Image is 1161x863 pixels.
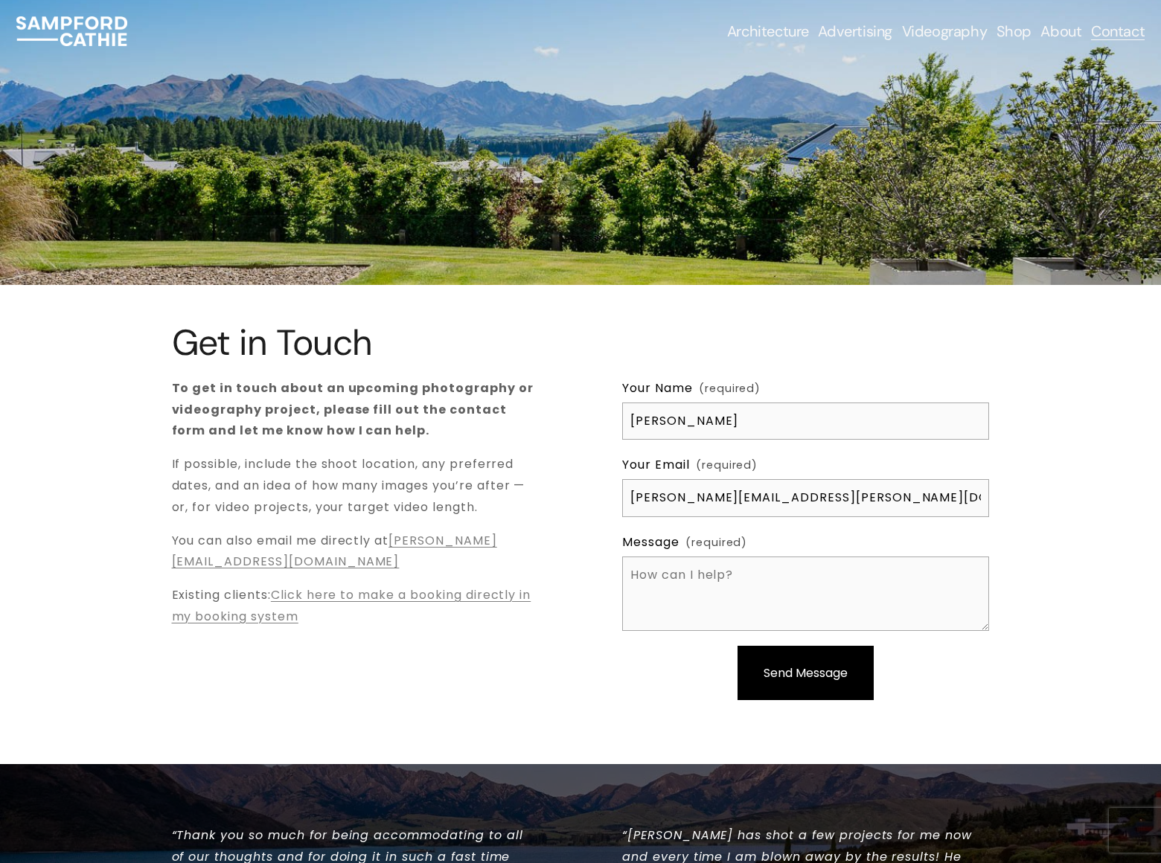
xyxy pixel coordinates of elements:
span: (required) [696,456,758,475]
a: folder dropdown [727,21,809,42]
span: Advertising [818,22,892,40]
span: Message [622,532,679,554]
p: Existing clients: [172,585,540,628]
a: Contact [1091,21,1145,42]
h1: Get in Touch [172,323,389,362]
a: About [1040,21,1081,42]
p: You can also email me directly at [172,530,540,574]
button: Send MessageSend Message [738,646,874,700]
span: Architecture [727,22,809,40]
a: Click here to make a booking directly in my booking system [172,586,531,625]
img: Sampford Cathie Photo + Video [16,16,127,46]
span: Your Email [622,455,690,476]
span: (required) [699,379,761,399]
span: Your Name [622,378,693,400]
a: Videography [902,21,988,42]
strong: To get in touch about an upcoming photography or videography project, please fill out the contact... [172,379,537,440]
span: Send Message [764,664,848,681]
p: If possible, include the shoot location, any preferred dates, and an idea of how many images you’... [172,454,540,518]
a: Shop [997,21,1032,42]
span: (required) [685,533,747,553]
a: folder dropdown [818,21,892,42]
